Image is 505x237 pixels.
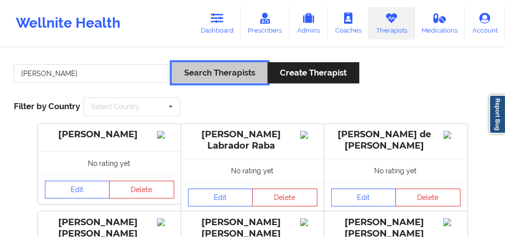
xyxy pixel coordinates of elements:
[194,7,241,39] a: Dashboard
[252,189,317,206] button: Delete
[465,7,505,39] a: Account
[443,131,461,139] img: Image%2Fplaceholer-image.png
[45,181,110,198] a: Edit
[300,131,317,139] img: Image%2Fplaceholer-image.png
[14,64,168,83] input: Search Keywords
[109,181,174,198] button: Delete
[331,129,461,152] div: [PERSON_NAME] de [PERSON_NAME]
[268,62,359,83] button: Create Therapist
[91,103,140,110] div: Select Country
[38,151,181,175] div: No rating yet
[289,7,328,39] a: Admins
[300,218,317,226] img: Image%2Fplaceholer-image.png
[331,189,396,206] a: Edit
[188,189,253,206] a: Edit
[328,7,369,39] a: Coaches
[395,189,461,206] button: Delete
[369,7,415,39] a: Therapists
[172,62,268,83] button: Search Therapists
[157,131,174,139] img: Image%2Fplaceholer-image.png
[188,129,317,152] div: [PERSON_NAME] Labrador Raba
[443,218,461,226] img: Image%2Fplaceholer-image.png
[415,7,466,39] a: Medications
[241,7,290,39] a: Prescribers
[14,101,80,111] span: Filter by Country
[181,158,324,183] div: No rating yet
[157,218,174,226] img: Image%2Fplaceholer-image.png
[45,129,174,140] div: [PERSON_NAME]
[489,95,505,134] a: Report Bug
[324,158,467,183] div: No rating yet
